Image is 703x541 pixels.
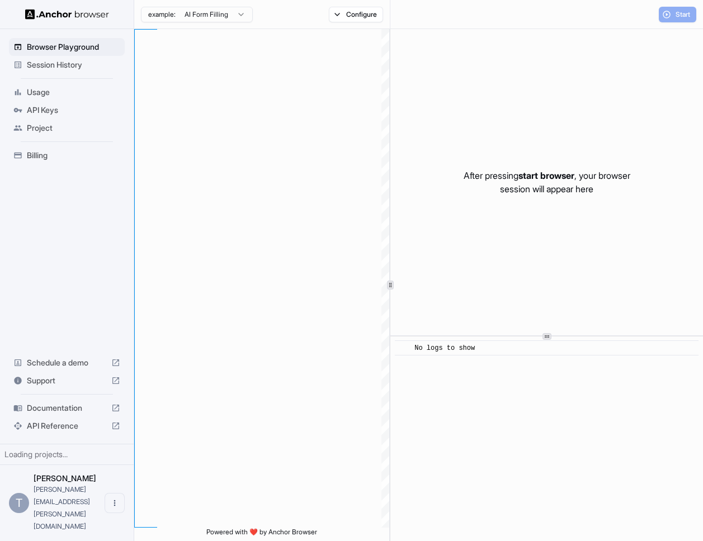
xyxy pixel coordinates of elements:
[27,41,120,53] span: Browser Playground
[9,56,125,74] div: Session History
[9,372,125,390] div: Support
[9,38,125,56] div: Browser Playground
[4,449,129,460] div: Loading projects...
[27,375,107,386] span: Support
[9,119,125,137] div: Project
[400,343,406,354] span: ​
[9,83,125,101] div: Usage
[464,169,630,196] p: After pressing , your browser session will appear here
[27,402,107,414] span: Documentation
[206,528,317,541] span: Powered with ❤️ by Anchor Browser
[9,399,125,417] div: Documentation
[414,344,475,352] span: No logs to show
[27,420,107,431] span: API Reference
[329,7,383,22] button: Configure
[105,493,125,513] button: Open menu
[27,150,120,161] span: Billing
[518,170,574,181] span: start browser
[25,9,109,20] img: Anchor Logo
[27,357,107,368] span: Schedule a demo
[9,354,125,372] div: Schedule a demo
[34,485,90,530] span: tom@mahler.tech
[148,10,176,19] span: example:
[9,493,29,513] div: T
[27,59,120,70] span: Session History
[9,146,125,164] div: Billing
[9,417,125,435] div: API Reference
[27,87,120,98] span: Usage
[9,101,125,119] div: API Keys
[27,105,120,116] span: API Keys
[34,473,96,483] span: Tom Mahler
[27,122,120,134] span: Project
